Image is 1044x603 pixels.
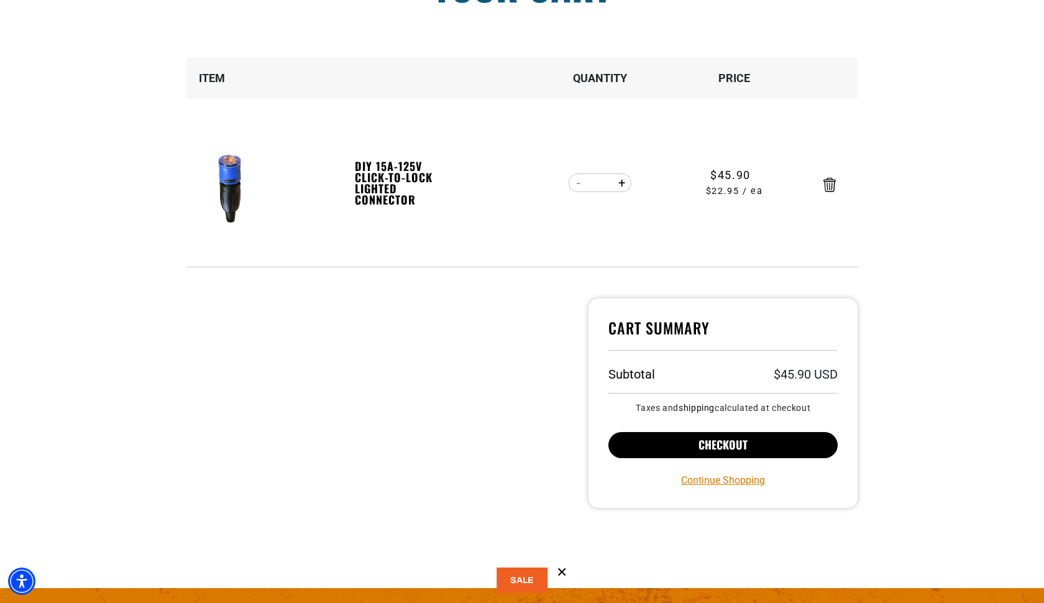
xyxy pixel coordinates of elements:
[608,403,838,412] small: Taxes and calculated at checkout
[679,403,715,413] a: shipping
[774,368,838,380] p: $45.90 USD
[186,57,354,99] th: Item
[681,473,765,488] a: Continue Shopping
[823,180,836,189] a: Remove DIY 15A-125V Click-to-Lock Lighted Connector
[588,172,612,193] input: Quantity for DIY 15A-125V Click-to-Lock Lighted Connector
[608,432,838,458] button: Checkout
[355,160,441,205] a: DIY 15A-125V Click-to-Lock Lighted Connector
[533,57,667,99] th: Quantity
[8,568,35,595] div: Accessibility Menu
[668,185,801,198] span: $22.95 / ea
[667,57,802,99] th: Price
[608,318,838,351] h4: Cart Summary
[608,368,655,380] h3: Subtotal
[710,167,751,183] span: $45.90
